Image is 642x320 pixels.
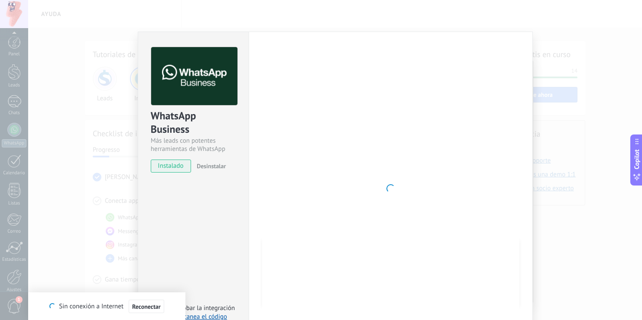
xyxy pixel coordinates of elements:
div: Más leads con potentes herramientas de WhatsApp [151,137,236,153]
span: Reconectar [132,304,161,310]
div: Sin conexión a Internet [49,299,164,314]
div: WhatsApp Business [151,109,236,137]
span: Copilot [632,150,641,170]
span: Desinstalar [197,162,226,170]
button: Reconectar [129,300,164,314]
span: instalado [151,160,191,173]
img: logo_main.png [151,47,237,106]
button: Desinstalar [193,160,226,173]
